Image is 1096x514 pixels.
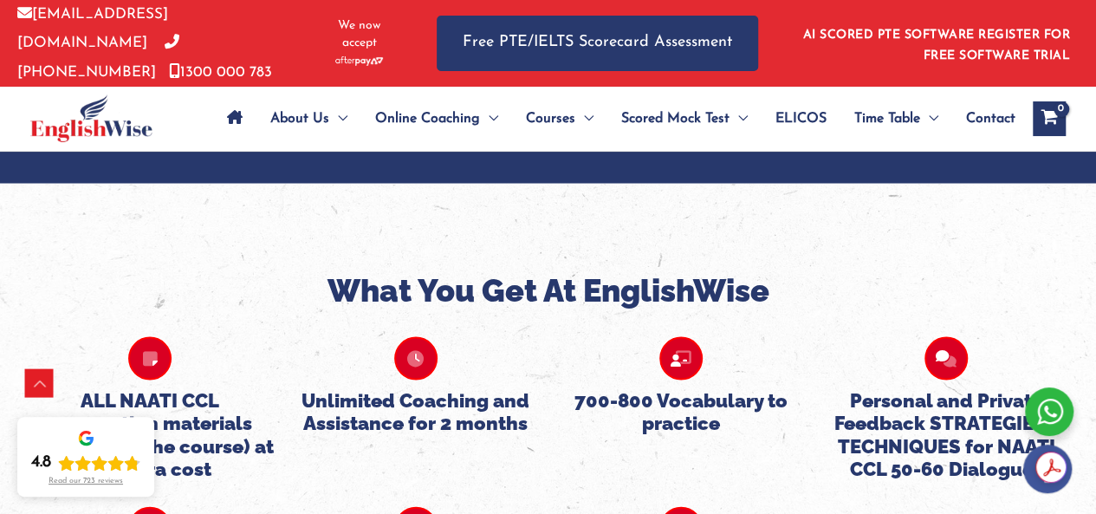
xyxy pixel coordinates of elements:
[335,56,383,66] img: Afterpay-Logo
[213,88,1015,149] nav: Site Navigation: Main Menu
[775,88,827,149] span: ELICOS
[31,452,51,473] div: 4.8
[803,29,1071,62] a: AI SCORED PTE SOFTWARE REGISTER FOR FREE SOFTWARE TRIAL
[762,88,840,149] a: ELICOS
[730,88,748,149] span: Menu Toggle
[329,88,347,149] span: Menu Toggle
[26,388,274,480] h5: ALL NAATI CCL preparation materials (included in the course) at no extra cost
[270,88,329,149] span: About Us
[480,88,498,149] span: Menu Toggle
[840,88,952,149] a: Time TableMenu Toggle
[17,270,1079,310] h2: What You Get At EnglishWise
[375,88,480,149] span: Online Coaching
[17,36,179,79] a: [PHONE_NUMBER]
[361,88,512,149] a: Online CoachingMenu Toggle
[557,388,805,434] h5: 700-800 Vocabulary to practice
[437,16,758,70] a: Free PTE/IELTS Scorecard Assessment
[17,7,168,50] a: [EMAIL_ADDRESS][DOMAIN_NAME]
[325,17,393,52] span: We now accept
[1023,445,1072,493] img: white-facebook.png
[952,88,1015,149] a: Contact
[30,94,152,142] img: cropped-ew-logo
[291,388,539,434] h5: Unlimited Coaching and Assistance for 2 months
[169,65,272,80] a: 1300 000 783
[920,88,938,149] span: Menu Toggle
[966,88,1015,149] span: Contact
[854,88,920,149] span: Time Table
[526,88,575,149] span: Courses
[256,88,361,149] a: About UsMenu Toggle
[1033,101,1066,136] a: View Shopping Cart, empty
[575,88,593,149] span: Menu Toggle
[607,88,762,149] a: Scored Mock TestMenu Toggle
[621,88,730,149] span: Scored Mock Test
[49,477,123,486] div: Read our 723 reviews
[822,388,1070,480] h5: Personal and Private Feedback STRATEGIES + TECHNIQUES for NAATI CCL 50-60 Dialogues
[31,452,140,473] div: Rating: 4.8 out of 5
[793,15,1079,71] aside: Header Widget 1
[512,88,607,149] a: CoursesMenu Toggle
